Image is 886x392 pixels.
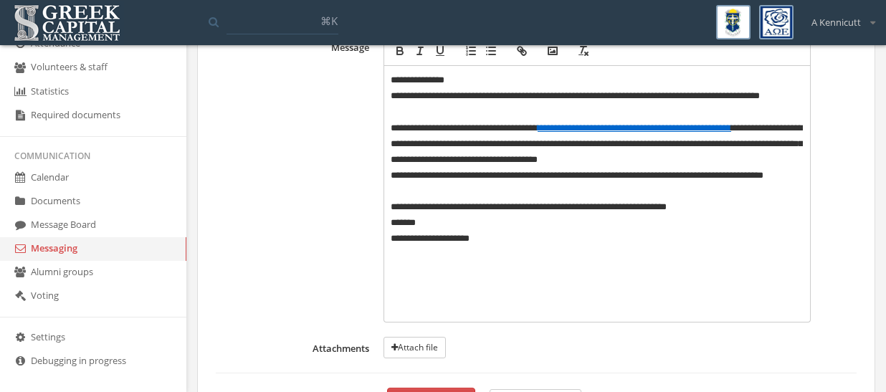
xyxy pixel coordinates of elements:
label: Message [216,36,376,322]
button: Attach file [384,337,446,358]
span: ⌘K [320,14,338,28]
span: A Kennicutt [811,16,861,29]
label: Attachments [216,337,376,358]
div: A Kennicutt [802,5,875,29]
